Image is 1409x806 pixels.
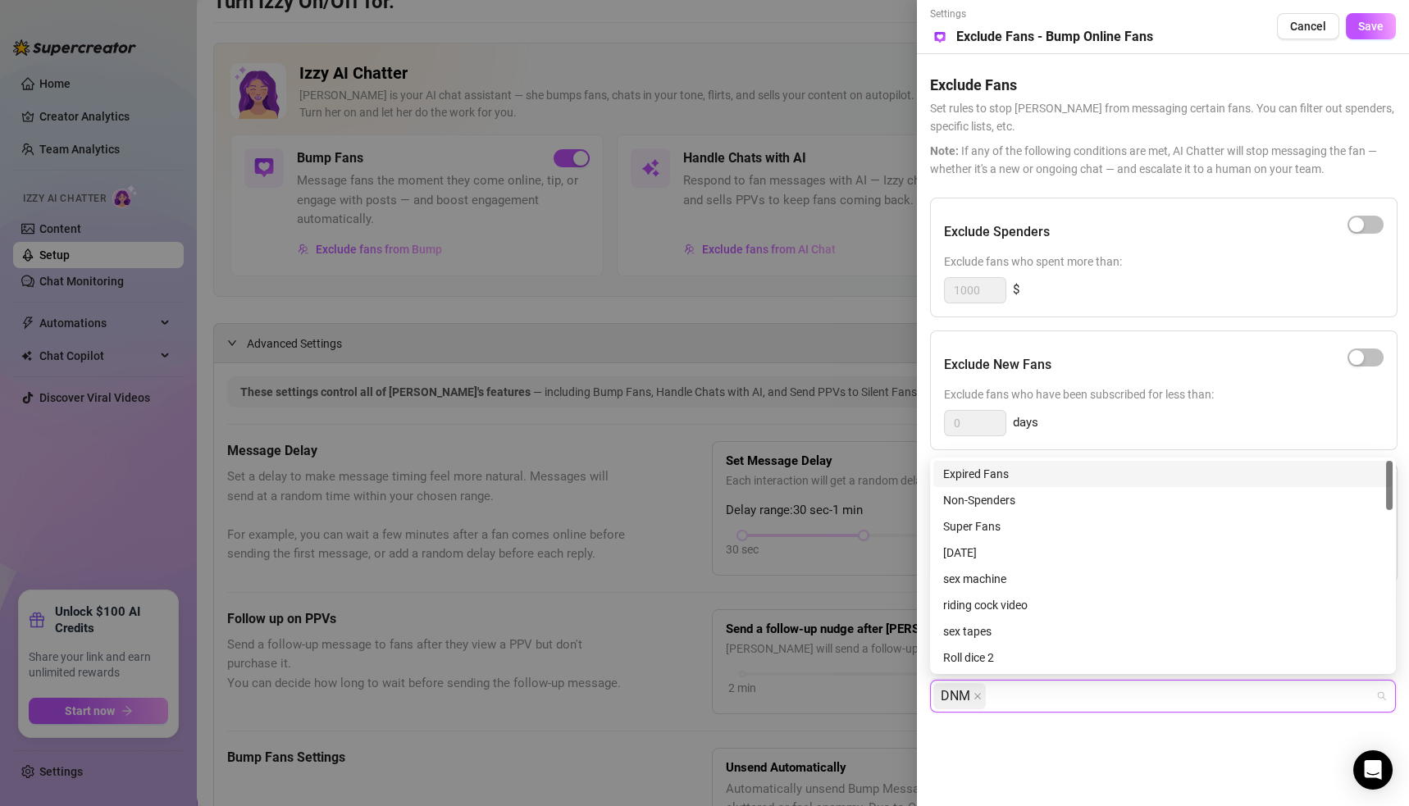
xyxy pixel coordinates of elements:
span: Exclude fans who spent more than: [944,253,1384,271]
span: Cancel [1290,20,1326,33]
span: $ [1013,280,1019,300]
h5: Exclude New Fans [944,355,1051,375]
span: DNM [941,684,970,708]
div: Non-Spenders [933,487,1393,513]
span: Save [1358,20,1384,33]
div: Roll dice 2 [933,644,1393,671]
span: days [1013,413,1038,433]
div: Open Intercom Messenger [1353,750,1393,790]
div: riding cock video [933,592,1393,618]
div: Non-Spenders [943,491,1383,509]
div: Super Fans [933,513,1393,540]
div: sex machine [943,570,1383,588]
span: close [974,692,982,700]
h5: Exclude Fans [930,74,1396,96]
div: sex machine [933,566,1393,592]
h5: Exclude Spenders [944,222,1050,242]
span: If any of the following conditions are met, AI Chatter will stop messaging the fan — whether it's... [930,142,1396,178]
button: Save [1346,13,1396,39]
span: Set rules to stop [PERSON_NAME] from messaging certain fans. You can filter out spenders, specifi... [930,99,1396,135]
span: Settings [930,7,1153,22]
h5: Exclude Fans - Bump Online Fans [956,27,1153,47]
div: Super Fans [943,517,1383,535]
div: riding cock video [943,596,1383,614]
div: sex tapes [933,618,1393,644]
div: Expired Fans [933,461,1393,487]
div: Expired Fans [943,465,1383,483]
div: [DATE] [943,544,1383,562]
span: Exclude fans who have been subscribed for less than: [944,385,1384,403]
div: sex tapes [943,622,1383,640]
div: Roll dice 2 [943,649,1383,667]
button: Cancel [1277,13,1339,39]
span: Note: [930,144,959,157]
span: DNM [933,683,986,709]
div: Today [933,540,1393,566]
